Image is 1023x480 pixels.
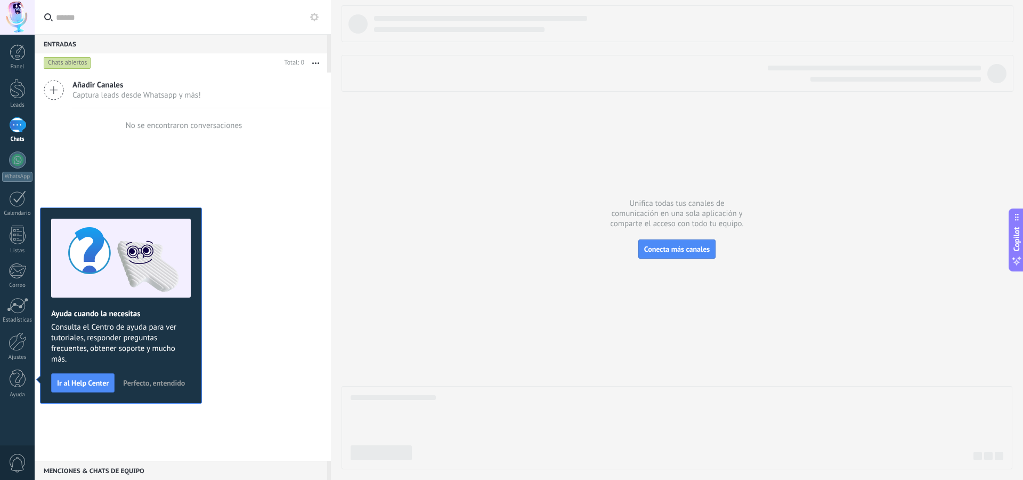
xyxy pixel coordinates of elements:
div: Ajustes [2,354,33,361]
button: Perfecto, entendido [118,375,190,391]
div: Entradas [35,34,327,53]
span: Copilot [1011,227,1022,252]
span: Perfecto, entendido [123,379,185,387]
h2: Ayuda cuando la necesitas [51,309,191,319]
button: Ir al Help Center [51,373,115,393]
span: Captura leads desde Whatsapp y más! [72,90,201,100]
div: WhatsApp [2,172,33,182]
div: Menciones & Chats de equipo [35,461,327,480]
span: Consulta el Centro de ayuda para ver tutoriales, responder preguntas frecuentes, obtener soporte ... [51,322,191,365]
span: Conecta más canales [644,244,710,254]
div: Panel [2,63,33,70]
button: Conecta más canales [638,239,716,259]
div: Calendario [2,210,33,217]
div: Chats abiertos [44,57,91,69]
div: Ayuda [2,391,33,398]
div: Leads [2,102,33,109]
span: Añadir Canales [72,80,201,90]
div: Listas [2,247,33,254]
div: Correo [2,282,33,289]
span: Ir al Help Center [57,379,109,387]
div: Total: 0 [280,58,304,68]
div: No se encontraron conversaciones [126,121,242,131]
div: Estadísticas [2,317,33,324]
div: Chats [2,136,33,143]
